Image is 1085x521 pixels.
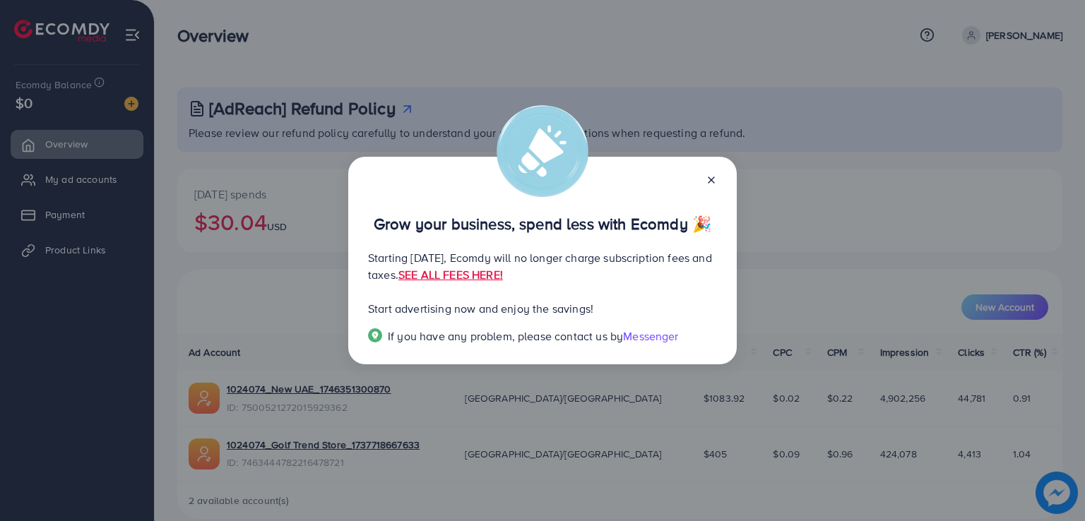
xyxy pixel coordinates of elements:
[623,328,678,344] span: Messenger
[368,300,717,317] p: Start advertising now and enjoy the savings!
[368,215,717,232] p: Grow your business, spend less with Ecomdy 🎉
[388,328,623,344] span: If you have any problem, please contact us by
[368,328,382,342] img: Popup guide
[398,267,503,282] a: SEE ALL FEES HERE!
[497,105,588,197] img: alert
[368,249,717,283] p: Starting [DATE], Ecomdy will no longer charge subscription fees and taxes.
